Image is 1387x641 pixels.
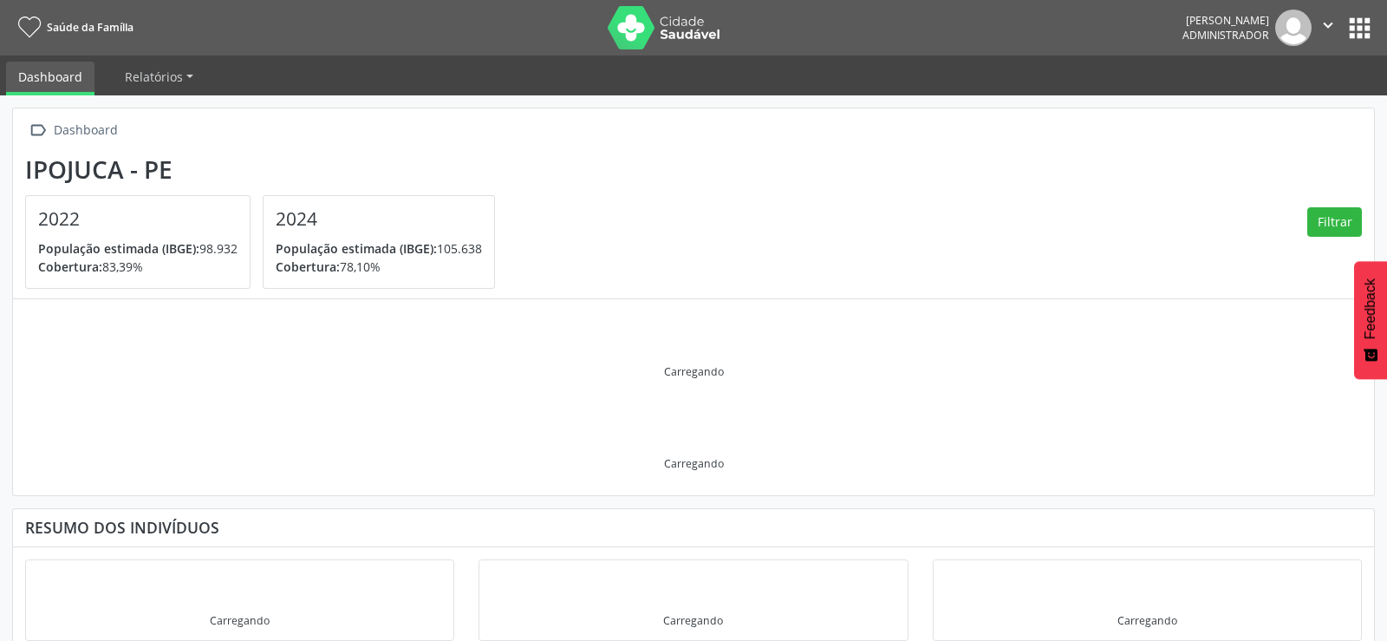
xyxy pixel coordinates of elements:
div: Resumo dos indivíduos [25,518,1362,537]
span: Administrador [1182,28,1269,43]
span: Saúde da Família [47,20,133,35]
div: Carregando [210,613,270,628]
img: img [1275,10,1312,46]
button:  [1312,10,1345,46]
div: Dashboard [50,118,120,143]
button: apps [1345,13,1375,43]
i:  [25,118,50,143]
p: 98.932 [38,239,238,258]
i:  [1319,16,1338,35]
span: Cobertura: [38,258,102,275]
h4: 2024 [276,208,482,230]
div: Ipojuca - PE [25,155,507,184]
span: População estimada (IBGE): [276,240,437,257]
div: Carregando [663,613,723,628]
a: Dashboard [6,62,94,95]
span: População estimada (IBGE): [38,240,199,257]
a:  Dashboard [25,118,120,143]
a: Relatórios [113,62,205,92]
div: [PERSON_NAME] [1182,13,1269,28]
p: 83,39% [38,258,238,276]
p: 78,10% [276,258,482,276]
div: Carregando [664,364,724,379]
h4: 2022 [38,208,238,230]
p: 105.638 [276,239,482,258]
a: Saúde da Família [12,13,133,42]
span: Feedback [1363,278,1378,339]
button: Filtrar [1307,207,1362,237]
div: Carregando [664,456,724,471]
span: Relatórios [125,69,183,85]
button: Feedback - Mostrar pesquisa [1354,261,1387,379]
div: Carregando [1117,613,1177,628]
span: Cobertura: [276,258,340,275]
